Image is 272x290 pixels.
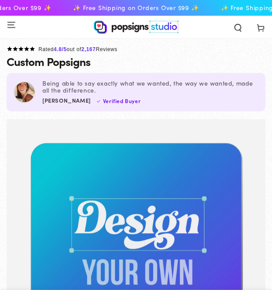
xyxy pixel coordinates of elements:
[103,98,141,104] span: Verified Buyer
[54,46,62,52] span: 4.8
[14,81,35,103] img: Emily J.
[42,97,91,104] span: [PERSON_NAME]
[62,46,67,52] span: /5
[81,46,96,52] span: 2,167
[72,4,198,12] span: ✨ Free Shipping on Orders Over $99 ✨
[7,55,265,68] h1: Custom Popsigns
[94,21,179,34] img: Popsigns Studio
[42,79,253,94] span: Being able to say exactly what we wanted, the way we wanted, made all the difference.
[227,20,249,35] summary: Search our site
[38,46,117,52] span: Rated out of Reviews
